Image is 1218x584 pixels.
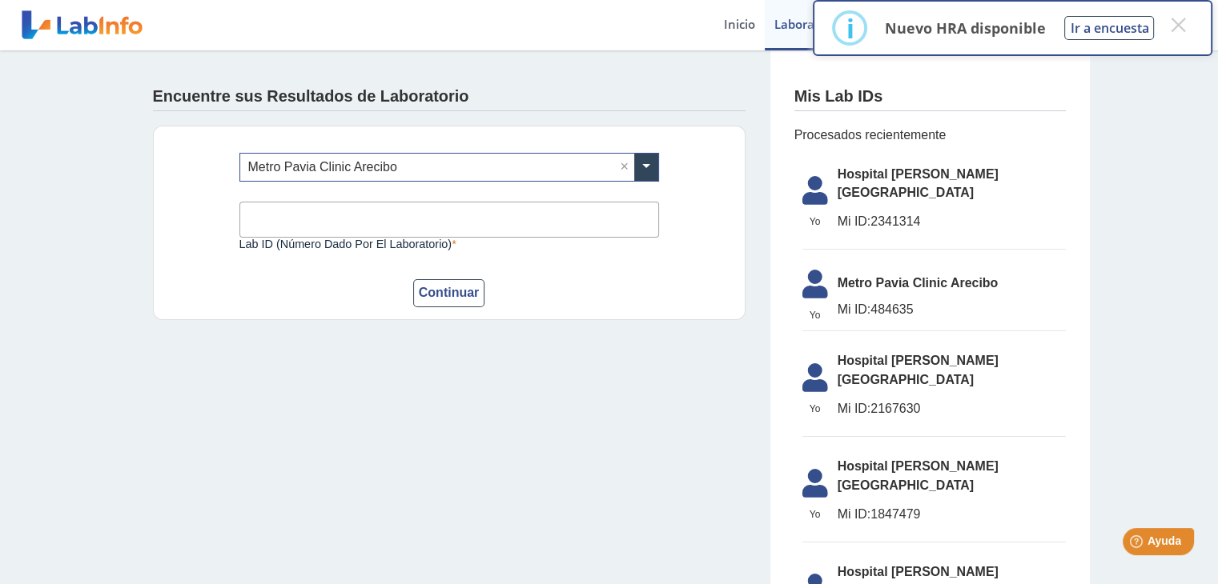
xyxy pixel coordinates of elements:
span: Mi ID: [838,402,871,415]
span: Hospital [PERSON_NAME][GEOGRAPHIC_DATA] [838,457,1066,495]
div: i [846,14,854,42]
span: Procesados recientemente [794,126,1066,145]
span: Hospital [PERSON_NAME][GEOGRAPHIC_DATA] [838,351,1066,390]
span: 2341314 [838,212,1066,231]
span: Clear all [621,158,634,177]
span: Yo [793,308,838,322]
button: Close this dialog [1164,10,1192,39]
button: Continuar [413,279,485,307]
p: Nuevo HRA disponible [884,18,1045,38]
h4: Encuentre sus Resultados de Laboratorio [153,87,469,106]
span: Metro Pavia Clinic Arecibo [838,274,1066,293]
span: Mi ID: [838,214,871,228]
span: 2167630 [838,399,1066,418]
span: Mi ID: [838,302,871,316]
span: Yo [793,507,838,522]
label: Lab ID (número dado por el laboratorio) [239,238,659,250]
span: Hospital [PERSON_NAME][GEOGRAPHIC_DATA] [838,165,1066,203]
iframe: Help widget launcher [1075,522,1200,566]
span: Yo [793,402,838,416]
span: 484635 [838,300,1066,319]
span: Yo [793,214,838,229]
h4: Mis Lab IDs [794,87,883,106]
span: 1847479 [838,505,1066,524]
button: Ir a encuesta [1064,16,1154,40]
span: Mi ID: [838,507,871,521]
